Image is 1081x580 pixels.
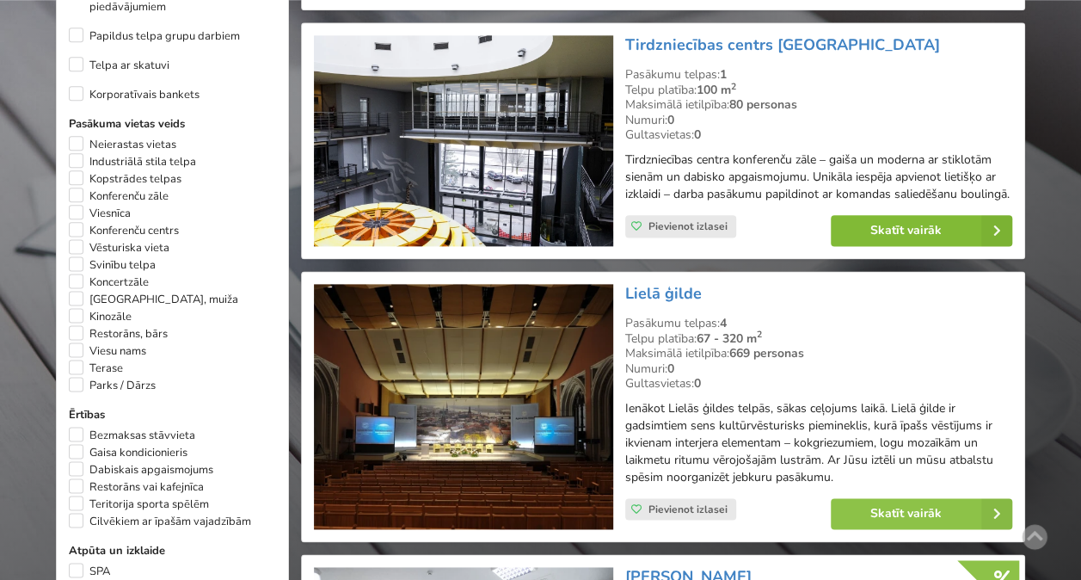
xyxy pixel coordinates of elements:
label: Gaisa kondicionieris [69,444,187,461]
label: Papildus telpa grupu darbiem [69,28,240,45]
div: Gultasvietas: [625,376,1012,392]
strong: 4 [720,315,727,331]
label: Kopstrādes telpas [69,170,181,188]
div: Pasākumu telpas: [625,316,1012,331]
label: Korporatīvais bankets [69,86,200,103]
label: Atpūta un izklaide [69,542,276,559]
label: Konferenču zāle [69,188,169,205]
span: Pievienot izlasei [648,219,728,233]
label: Cilvēkiem ar īpašām vajadzībām [69,513,251,530]
div: Numuri: [625,361,1012,377]
a: Lielā ģilde [625,283,702,304]
p: Ienākot Lielās ģildes telpās, sākas ceļojums laikā. Lielā ģilde ir gadsimtiem sens kultūrvēsturis... [625,400,1012,486]
label: Parks / Dārzs [69,377,156,394]
img: Konferenču zāle | Rīga | Tirdzniecības centrs Bolero Shopping [314,35,612,246]
label: Koncertzāle [69,274,149,291]
strong: 669 personas [729,345,804,361]
label: Viesnīca [69,205,131,222]
label: Bezmaksas stāvvieta [69,427,195,444]
div: Maksimālā ietilpība: [625,97,1012,113]
div: Telpu platība: [625,83,1012,98]
p: Tirdzniecības centra konferenču zāle – gaiša un moderna ar stiklotām sienām un dabisko apgaismoju... [625,151,1012,203]
strong: 67 - 320 m [697,330,762,347]
a: Skatīt vairāk [831,215,1012,246]
strong: 0 [667,361,674,377]
img: Konferenču centrs | Rīga | Lielā ģilde [314,284,612,529]
strong: 0 [694,375,701,392]
sup: 2 [731,80,736,93]
label: Dabiskais apgaismojums [69,461,213,478]
label: Viesu nams [69,342,146,360]
label: Kinozāle [69,308,132,325]
div: Gultasvietas: [625,127,1012,143]
strong: 80 personas [729,96,797,113]
label: Vēsturiska vieta [69,239,169,256]
label: Restorāns vai kafejnīca [69,478,204,496]
div: Telpu platība: [625,331,1012,347]
sup: 2 [757,328,762,341]
label: SPA [69,563,110,580]
div: Maksimālā ietilpība: [625,346,1012,361]
div: Numuri: [625,113,1012,128]
label: Ērtības [69,406,276,423]
label: Terase [69,360,123,377]
div: Pasākumu telpas: [625,67,1012,83]
label: Teritorija sporta spēlēm [69,496,209,513]
label: Restorāns, bārs [69,325,168,342]
strong: 0 [667,112,674,128]
label: Svinību telpa [69,256,156,274]
a: Skatīt vairāk [831,498,1012,529]
strong: 1 [720,66,727,83]
label: [GEOGRAPHIC_DATA], muiža [69,291,238,308]
a: Tirdzniecības centrs [GEOGRAPHIC_DATA] [625,34,940,55]
label: Industriālā stila telpa [69,153,196,170]
strong: 100 m [697,82,736,98]
label: Konferenču centrs [69,222,179,239]
span: Pievienot izlasei [648,503,728,516]
label: Neierastas vietas [69,136,176,153]
label: Telpa ar skatuvi [69,57,169,74]
label: Pasākuma vietas veids [69,115,276,133]
strong: 0 [694,126,701,143]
